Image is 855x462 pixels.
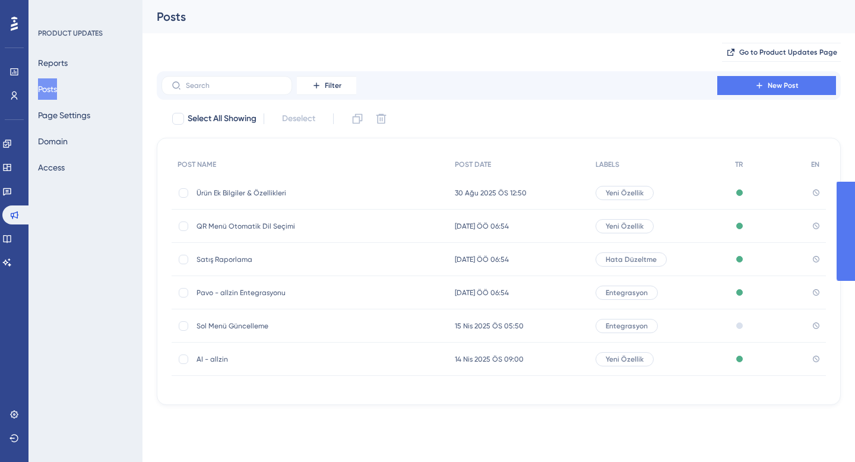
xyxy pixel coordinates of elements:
iframe: UserGuiding AI Assistant Launcher [805,415,841,451]
button: Posts [38,78,57,100]
span: Entegrasyon [606,288,648,298]
button: Domain [38,131,68,152]
span: Pavo - allzin Entegrasyonu [197,288,387,298]
span: Hata Düzeltme [606,255,657,264]
button: Page Settings [38,105,90,126]
span: Sol Menü Güncelleme [197,321,387,331]
span: POST NAME [178,160,216,169]
span: Entegrasyon [606,321,648,331]
span: 15 Nis 2025 ÖS 05:50 [455,321,524,331]
span: AI - allzin [197,355,387,364]
span: Deselect [282,112,315,126]
span: [DATE] ÖÖ 06:54 [455,255,509,264]
span: Yeni Özellik [606,355,644,364]
button: Deselect [271,108,326,129]
span: Yeni Özellik [606,188,644,198]
span: Ürün Ek Bilgiler & Özellikleri [197,188,387,198]
button: Reports [38,52,68,74]
button: Access [38,157,65,178]
span: LABELS [596,160,619,169]
div: PRODUCT UPDATES [38,29,103,38]
span: Yeni Özellik [606,221,644,231]
span: TR [735,160,743,169]
div: Posts [157,8,811,25]
button: Go to Product Updates Page [722,43,841,62]
button: New Post [717,76,836,95]
input: Search [186,81,282,90]
span: New Post [768,81,799,90]
span: POST DATE [455,160,491,169]
span: Filter [325,81,341,90]
span: Satış Raporlama [197,255,387,264]
span: [DATE] ÖÖ 06:54 [455,288,509,298]
span: 14 Nis 2025 ÖS 09:00 [455,355,524,364]
span: EN [811,160,819,169]
span: [DATE] ÖÖ 06:54 [455,221,509,231]
span: QR Menü Otomatik Dil Seçimi [197,221,387,231]
span: Go to Product Updates Page [739,48,837,57]
span: Select All Showing [188,112,256,126]
span: 30 Ağu 2025 ÖS 12:50 [455,188,527,198]
button: Filter [297,76,356,95]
